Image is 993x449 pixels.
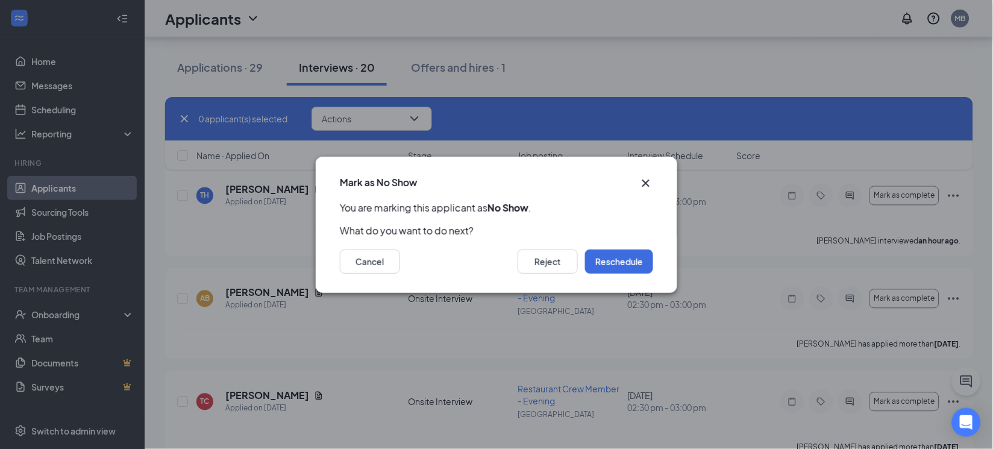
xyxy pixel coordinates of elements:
button: Close [639,176,653,190]
p: You are marking this applicant as . [340,201,653,215]
b: No Show [487,201,528,214]
button: Cancel [340,250,400,274]
p: What do you want to do next? [340,224,653,237]
button: Reschedule [585,250,653,274]
h3: Mark as No Show [340,176,418,189]
button: Reject [518,250,578,274]
div: Open Intercom Messenger [952,408,981,437]
svg: Cross [639,176,653,190]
